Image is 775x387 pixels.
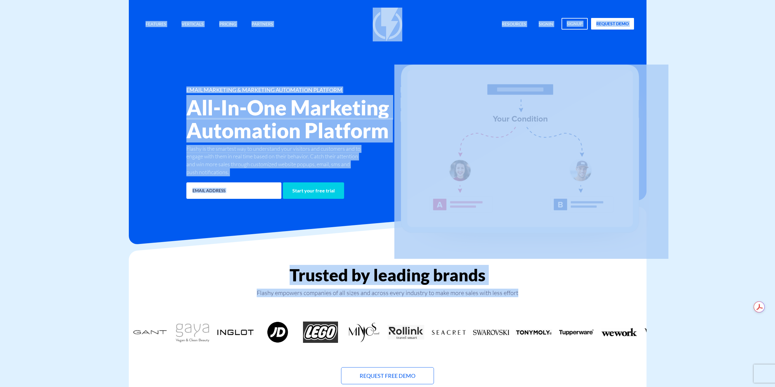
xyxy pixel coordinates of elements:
div: 10 / 18 [342,322,385,343]
p: Flashy is the smartest way to understand your visitors and customers and to engage with them in r... [186,145,362,176]
a: Request Free Demo [341,367,434,384]
a: Verticals [177,18,208,31]
div: 15 / 18 [555,322,598,343]
div: 14 / 18 [513,322,555,343]
div: 5 / 18 [129,322,171,343]
a: request demo [591,18,634,30]
input: EMAIL ADDRESS [186,182,281,199]
a: Resources [497,18,531,31]
div: 6 / 18 [171,322,214,343]
h2: Trusted by leading brands [129,266,646,284]
a: signin [534,18,558,31]
div: 11 / 18 [385,322,427,343]
input: Start your free trial [283,182,344,199]
div: 9 / 18 [299,322,342,343]
a: Pricing [215,18,241,31]
h1: EMAIL MARKETING & MARKETING AUTOMATION PLATFORM [186,87,424,93]
div: 17 / 18 [640,322,683,343]
div: 13 / 18 [470,322,513,343]
h2: All-In-One Marketing Automation Platform [186,96,424,142]
p: Flashy empowers companies of all sizes and across every industry to make more sales with less effort [129,289,646,297]
div: 16 / 18 [598,322,640,343]
a: signup [562,18,588,30]
div: 7 / 18 [214,322,257,343]
a: Features [141,18,171,31]
div: 8 / 18 [257,322,299,343]
a: Partners [247,18,278,31]
div: 12 / 18 [427,322,470,343]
